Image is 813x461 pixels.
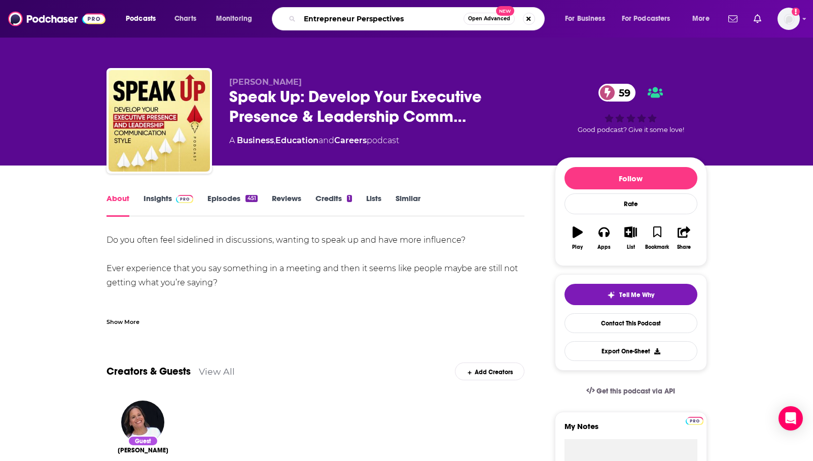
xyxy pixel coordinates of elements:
[396,193,420,217] a: Similar
[609,84,635,102] span: 59
[237,136,274,145] a: Business
[597,244,611,250] div: Apps
[555,77,707,140] div: 59Good podcast? Give it some love!
[627,244,635,250] div: List
[496,6,514,16] span: New
[176,195,194,203] img: Podchaser Pro
[347,195,352,202] div: 1
[168,11,202,27] a: Charts
[564,193,697,214] div: Rate
[677,244,691,250] div: Share
[144,193,194,217] a: InsightsPodchaser Pro
[777,8,800,30] button: Show profile menu
[464,13,515,25] button: Open AdvancedNew
[777,8,800,30] span: Logged in as notablypr
[564,220,591,256] button: Play
[107,193,129,217] a: About
[617,220,644,256] button: List
[686,415,703,425] a: Pro website
[209,11,265,27] button: open menu
[598,84,635,102] a: 59
[564,341,697,361] button: Export One-Sheet
[792,8,800,16] svg: Add a profile image
[565,12,605,26] span: For Business
[692,12,710,26] span: More
[777,8,800,30] img: User Profile
[564,167,697,189] button: Follow
[275,136,319,145] a: Education
[779,406,803,431] div: Open Intercom Messenger
[685,11,722,27] button: open menu
[272,193,301,217] a: Reviews
[607,291,615,299] img: tell me why sparkle
[128,436,158,446] div: Guest
[207,193,257,217] a: Episodes451
[750,10,765,27] a: Show notifications dropdown
[564,313,697,333] a: Contact This Podcast
[334,136,367,145] a: Careers
[596,387,675,396] span: Get this podcast via API
[121,401,164,444] img: Jennifer Sey
[107,365,191,378] a: Creators & Guests
[281,7,554,30] div: Search podcasts, credits, & more...
[468,16,510,21] span: Open Advanced
[229,77,302,87] span: [PERSON_NAME]
[174,12,196,26] span: Charts
[199,366,235,377] a: View All
[8,9,105,28] img: Podchaser - Follow, Share and Rate Podcasts
[366,193,381,217] a: Lists
[619,291,654,299] span: Tell Me Why
[558,11,618,27] button: open menu
[572,244,583,250] div: Play
[591,220,617,256] button: Apps
[126,12,156,26] span: Podcasts
[229,135,399,147] div: A podcast
[615,11,685,27] button: open menu
[245,195,257,202] div: 451
[644,220,670,256] button: Bookmark
[455,363,524,380] div: Add Creators
[564,284,697,305] button: tell me why sparkleTell Me Why
[119,11,169,27] button: open menu
[118,446,168,454] a: Jennifer Sey
[686,417,703,425] img: Podchaser Pro
[319,136,334,145] span: and
[216,12,252,26] span: Monitoring
[645,244,669,250] div: Bookmark
[109,70,210,172] img: Speak Up: Develop Your Executive Presence & Leadership Communication Style
[564,421,697,439] label: My Notes
[274,136,275,145] span: ,
[118,446,168,454] span: [PERSON_NAME]
[670,220,697,256] button: Share
[578,126,684,134] span: Good podcast? Give it some love!
[724,10,741,27] a: Show notifications dropdown
[315,193,352,217] a: Credits1
[578,379,684,404] a: Get this podcast via API
[622,12,670,26] span: For Podcasters
[300,11,464,27] input: Search podcasts, credits, & more...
